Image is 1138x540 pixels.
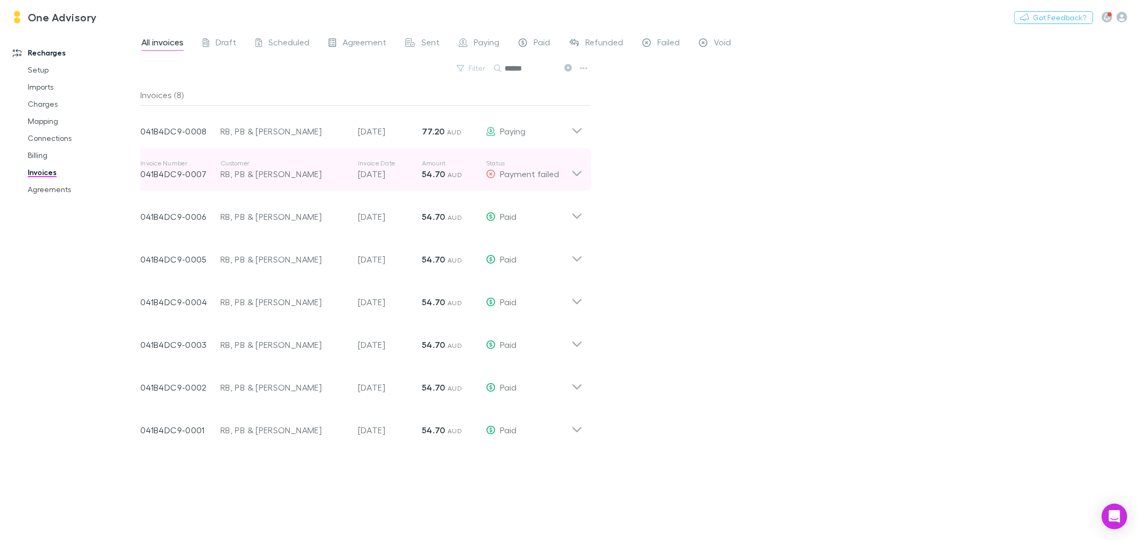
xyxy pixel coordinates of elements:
[140,338,220,351] p: 041B4DC9-0003
[11,11,23,23] img: One Advisory's Logo
[500,211,516,221] span: Paid
[451,62,492,75] button: Filter
[422,126,445,137] strong: 77.20
[17,78,147,96] a: Imports
[141,37,184,51] span: All invoices
[500,169,559,179] span: Payment failed
[534,37,550,51] span: Paid
[448,384,462,392] span: AUD
[500,254,516,264] span: Paid
[220,210,347,223] div: RB, PB & [PERSON_NAME]
[28,11,97,23] h3: One Advisory
[358,296,422,308] p: [DATE]
[448,342,462,350] span: AUD
[17,181,147,198] a: Agreements
[657,37,680,51] span: Failed
[220,125,347,138] div: RB, PB & [PERSON_NAME]
[422,382,445,393] strong: 54.70
[500,297,516,307] span: Paid
[4,4,104,30] a: One Advisory
[2,44,147,61] a: Recharges
[500,126,526,136] span: Paying
[17,147,147,164] a: Billing
[421,37,440,51] span: Sent
[132,404,591,447] div: 041B4DC9-0001RB, PB & [PERSON_NAME][DATE]54.70 AUDPaid
[132,234,591,276] div: 041B4DC9-0005RB, PB & [PERSON_NAME][DATE]54.70 AUDPaid
[220,296,347,308] div: RB, PB & [PERSON_NAME]
[422,254,445,265] strong: 54.70
[1014,11,1093,24] button: Got Feedback?
[268,37,309,51] span: Scheduled
[358,168,422,180] p: [DATE]
[17,164,147,181] a: Invoices
[714,37,731,51] span: Void
[358,338,422,351] p: [DATE]
[500,339,516,350] span: Paid
[220,424,347,436] div: RB, PB & [PERSON_NAME]
[140,159,220,168] p: Invoice Number
[486,159,571,168] p: Status
[132,319,591,362] div: 041B4DC9-0003RB, PB & [PERSON_NAME][DATE]54.70 AUDPaid
[132,148,591,191] div: Invoice Number041B4DC9-0007CustomerRB, PB & [PERSON_NAME]Invoice Date[DATE]Amount54.70 AUDStatusP...
[17,61,147,78] a: Setup
[132,276,591,319] div: 041B4DC9-0004RB, PB & [PERSON_NAME][DATE]54.70 AUDPaid
[358,424,422,436] p: [DATE]
[132,106,591,148] div: 041B4DC9-0008RB, PB & [PERSON_NAME][DATE]77.20 AUDPaying
[500,425,516,435] span: Paid
[358,253,422,266] p: [DATE]
[448,171,462,179] span: AUD
[500,382,516,392] span: Paid
[220,381,347,394] div: RB, PB & [PERSON_NAME]
[220,168,347,180] div: RB, PB & [PERSON_NAME]
[358,125,422,138] p: [DATE]
[358,159,422,168] p: Invoice Date
[17,130,147,147] a: Connections
[220,338,347,351] div: RB, PB & [PERSON_NAME]
[448,299,462,307] span: AUD
[132,362,591,404] div: 041B4DC9-0002RB, PB & [PERSON_NAME][DATE]54.70 AUDPaid
[447,128,461,136] span: AUD
[140,381,220,394] p: 041B4DC9-0002
[474,37,499,51] span: Paying
[448,427,462,435] span: AUD
[140,253,220,266] p: 041B4DC9-0005
[422,425,445,435] strong: 54.70
[1102,504,1127,529] div: Open Intercom Messenger
[448,213,462,221] span: AUD
[422,297,445,307] strong: 54.70
[140,424,220,436] p: 041B4DC9-0001
[220,253,347,266] div: RB, PB & [PERSON_NAME]
[132,191,591,234] div: 041B4DC9-0006RB, PB & [PERSON_NAME][DATE]54.70 AUDPaid
[140,296,220,308] p: 041B4DC9-0004
[220,159,347,168] p: Customer
[422,159,486,168] p: Amount
[140,168,220,180] p: 041B4DC9-0007
[358,210,422,223] p: [DATE]
[343,37,386,51] span: Agreement
[422,211,445,222] strong: 54.70
[422,339,445,350] strong: 54.70
[422,169,445,179] strong: 54.70
[140,210,220,223] p: 041B4DC9-0006
[448,256,462,264] span: AUD
[216,37,236,51] span: Draft
[585,37,623,51] span: Refunded
[358,381,422,394] p: [DATE]
[17,96,147,113] a: Charges
[17,113,147,130] a: Mapping
[140,125,220,138] p: 041B4DC9-0008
